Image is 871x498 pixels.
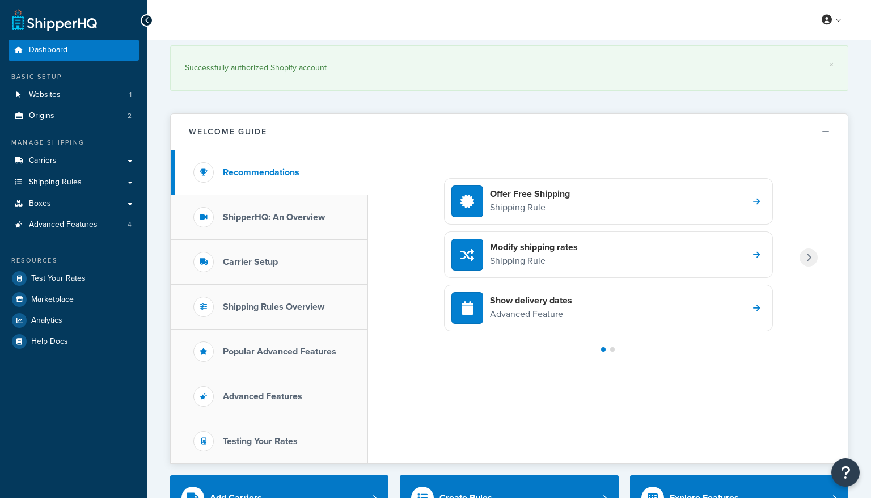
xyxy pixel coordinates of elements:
div: Resources [9,256,139,265]
span: Marketplace [31,295,74,305]
span: Origins [29,111,54,121]
h3: Recommendations [223,167,299,178]
span: 4 [128,220,132,230]
h4: Offer Free Shipping [490,188,570,200]
span: Carriers [29,156,57,166]
a: Advanced Features4 [9,214,139,235]
h3: Shipping Rules Overview [223,302,324,312]
a: Carriers [9,150,139,171]
span: Boxes [29,199,51,209]
span: Analytics [31,316,62,326]
a: Help Docs [9,331,139,352]
a: Shipping Rules [9,172,139,193]
a: Dashboard [9,40,139,61]
h3: Testing Your Rates [223,436,298,446]
a: Analytics [9,310,139,331]
span: Shipping Rules [29,178,82,187]
button: Welcome Guide [171,114,848,150]
a: × [829,60,834,69]
span: Help Docs [31,337,68,347]
button: Open Resource Center [831,458,860,487]
h3: Popular Advanced Features [223,347,336,357]
li: Advanced Features [9,214,139,235]
p: Shipping Rule [490,254,578,268]
li: Websites [9,85,139,105]
a: Test Your Rates [9,268,139,289]
li: Origins [9,105,139,126]
span: Dashboard [29,45,67,55]
span: Advanced Features [29,220,98,230]
p: Shipping Rule [490,200,570,215]
a: Marketplace [9,289,139,310]
h3: ShipperHQ: An Overview [223,212,325,222]
a: Websites1 [9,85,139,105]
h3: Advanced Features [223,391,302,402]
span: 2 [128,111,132,121]
span: Websites [29,90,61,100]
a: Boxes [9,193,139,214]
h4: Show delivery dates [490,294,572,307]
span: 1 [129,90,132,100]
p: Advanced Feature [490,307,572,322]
h3: Carrier Setup [223,257,278,267]
h2: Welcome Guide [189,128,267,136]
span: Test Your Rates [31,274,86,284]
div: Basic Setup [9,72,139,82]
div: Manage Shipping [9,138,139,147]
h4: Modify shipping rates [490,241,578,254]
a: Origins2 [9,105,139,126]
div: Successfully authorized Shopify account [185,60,834,76]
